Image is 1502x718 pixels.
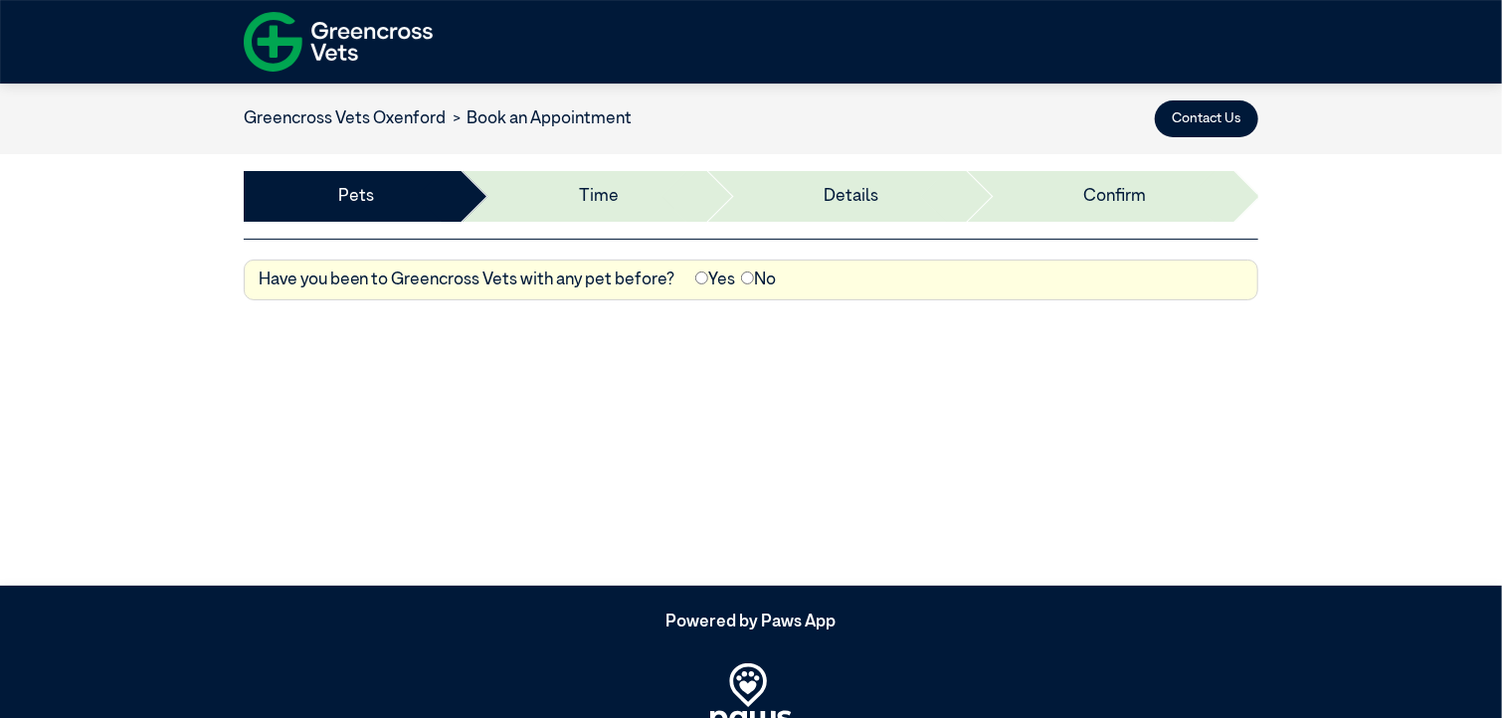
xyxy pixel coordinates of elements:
input: No [741,271,754,284]
label: Have you been to Greencross Vets with any pet before? [259,268,675,293]
label: No [741,268,776,293]
h5: Powered by Paws App [244,613,1258,632]
nav: breadcrumb [244,106,633,132]
label: Yes [695,268,735,293]
button: Contact Us [1155,100,1258,137]
li: Book an Appointment [446,106,633,132]
input: Yes [695,271,708,284]
a: Pets [338,184,374,210]
a: Greencross Vets Oxenford [244,110,446,127]
img: f-logo [244,5,433,79]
